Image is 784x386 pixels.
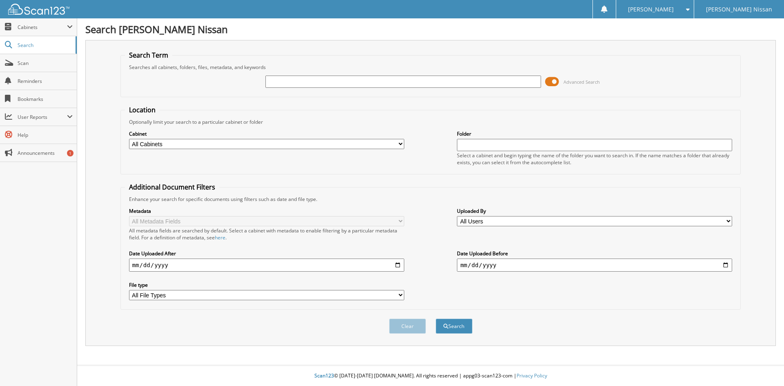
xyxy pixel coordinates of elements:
[18,42,71,49] span: Search
[125,105,160,114] legend: Location
[628,7,674,12] span: [PERSON_NAME]
[125,183,219,192] legend: Additional Document Filters
[389,319,426,334] button: Clear
[314,372,334,379] span: Scan123
[67,150,73,156] div: 1
[8,4,69,15] img: scan123-logo-white.svg
[125,64,737,71] div: Searches all cabinets, folders, files, metadata, and keywords
[85,22,776,36] h1: Search [PERSON_NAME] Nissan
[706,7,772,12] span: [PERSON_NAME] Nissan
[457,152,732,166] div: Select a cabinet and begin typing the name of the folder you want to search in. If the name match...
[517,372,547,379] a: Privacy Policy
[129,250,404,257] label: Date Uploaded After
[18,132,73,138] span: Help
[18,114,67,120] span: User Reports
[129,130,404,137] label: Cabinet
[129,208,404,214] label: Metadata
[129,259,404,272] input: start
[18,149,73,156] span: Announcements
[457,130,732,137] label: Folder
[457,259,732,272] input: end
[436,319,472,334] button: Search
[18,78,73,85] span: Reminders
[457,208,732,214] label: Uploaded By
[129,227,404,241] div: All metadata fields are searched by default. Select a cabinet with metadata to enable filtering b...
[215,234,225,241] a: here
[125,196,737,203] div: Enhance your search for specific documents using filters such as date and file type.
[125,51,172,60] legend: Search Term
[129,281,404,288] label: File type
[457,250,732,257] label: Date Uploaded Before
[125,118,737,125] div: Optionally limit your search to a particular cabinet or folder
[18,96,73,103] span: Bookmarks
[563,79,600,85] span: Advanced Search
[18,24,67,31] span: Cabinets
[18,60,73,67] span: Scan
[77,366,784,386] div: © [DATE]-[DATE] [DOMAIN_NAME]. All rights reserved | appg03-scan123-com |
